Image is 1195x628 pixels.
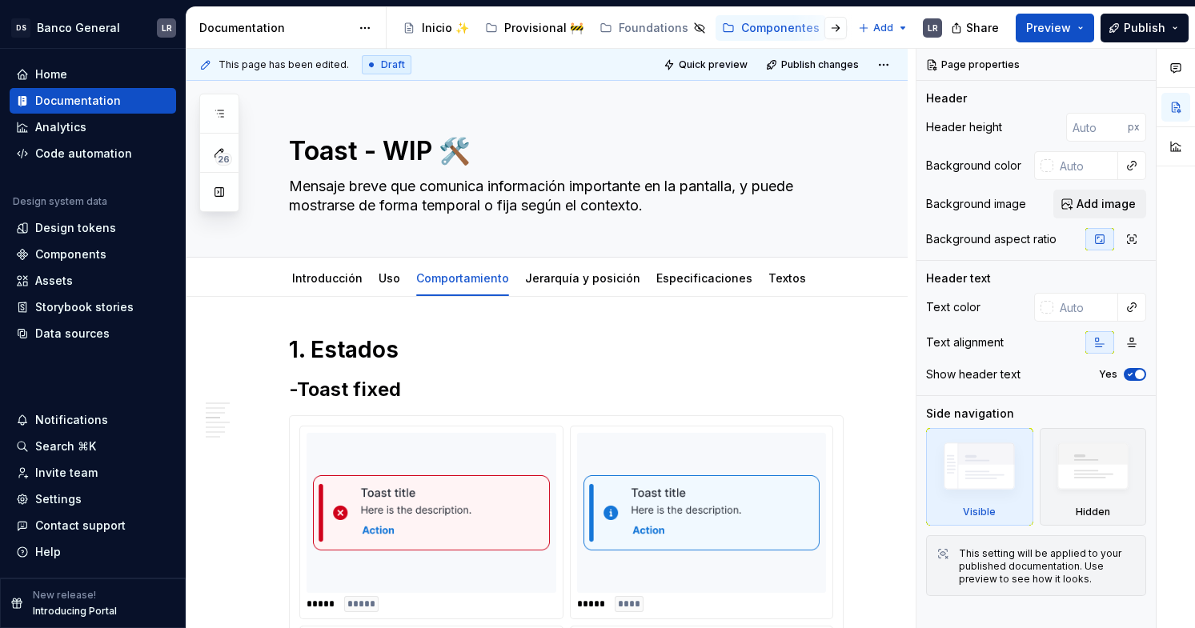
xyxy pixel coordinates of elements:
div: Text color [926,299,980,315]
button: DSBanco GeneralLR [3,10,182,45]
div: Uso [372,261,407,294]
div: Componentes [741,20,820,36]
button: Publish changes [761,54,866,76]
a: Settings [10,486,176,512]
button: Notifications [10,407,176,433]
div: Assets [35,273,73,289]
a: Design tokens [10,215,176,241]
div: Documentation [199,20,351,36]
div: LR [928,22,938,34]
div: Foundations [619,20,688,36]
span: Preview [1026,20,1071,36]
a: Introducción [292,271,363,285]
div: Provisional 🚧 [504,20,583,36]
div: Show header text [926,366,1021,382]
span: Publish [1124,20,1165,36]
button: Quick preview [659,54,755,76]
div: Contact support [35,518,126,534]
div: Textos [762,261,812,294]
button: Share [943,14,1009,42]
div: Storybook stories [35,299,134,315]
div: LR [162,22,172,34]
input: Auto [1066,113,1128,142]
button: Contact support [10,513,176,538]
a: Especificaciones [656,271,752,285]
div: Introducción [286,261,369,294]
div: Background aspect ratio [926,231,1057,247]
h2: -Toast fixed [289,377,844,402]
a: Code automation [10,141,176,166]
div: Hidden [1076,506,1110,518]
button: Publish [1101,14,1189,42]
a: Textos [768,271,806,285]
p: px [1128,121,1140,134]
div: Documentation [35,93,121,109]
a: Uso [379,271,400,285]
h1: 1. Estados [289,335,844,364]
div: Jerarquía y posición [519,261,647,294]
div: Text alignment [926,334,1004,350]
input: Auto [1053,293,1118,322]
div: Background image [926,196,1026,212]
button: Add [853,17,913,39]
div: Invite team [35,465,98,481]
div: Page tree [396,12,850,44]
button: Preview [1016,14,1094,42]
div: Design tokens [35,220,116,236]
div: Notifications [35,412,108,428]
div: Code automation [35,146,132,162]
div: Components [35,246,106,262]
textarea: Toast - WIP 🛠️ [286,132,840,170]
textarea: Mensaje breve que comunica información importante en la pantalla, y puede mostrarse de forma temp... [286,174,840,218]
div: Data sources [35,326,110,342]
span: Add [873,22,893,34]
div: Design system data [13,195,107,208]
a: Jerarquía y posición [525,271,640,285]
a: Provisional 🚧 [479,15,590,41]
button: Add image [1053,190,1146,218]
a: Componentes [716,15,826,41]
label: Yes [1099,368,1117,381]
button: Search ⌘K [10,434,176,459]
p: Introducing Portal [33,605,117,618]
div: Visible [963,506,996,518]
span: Share [966,20,999,36]
div: Side navigation [926,406,1014,422]
div: Header text [926,270,991,286]
div: Especificaciones [650,261,759,294]
span: Quick preview [679,58,748,71]
div: Help [35,544,61,560]
div: Visible [926,428,1033,526]
a: Storybook stories [10,294,176,320]
p: New release! [33,589,96,602]
div: Banco General [37,20,120,36]
button: Help [10,539,176,565]
a: Comportamiento [416,271,509,285]
a: Foundations [593,15,712,41]
div: Background color [926,158,1021,174]
div: Inicio ✨ [422,20,469,36]
a: Components [10,242,176,267]
div: Settings [35,491,82,507]
input: Auto [1053,151,1118,180]
a: Analytics [10,114,176,140]
span: Draft [381,58,405,71]
a: Inicio ✨ [396,15,475,41]
a: Data sources [10,321,176,346]
div: This setting will be applied to your published documentation. Use preview to see how it looks. [959,547,1136,586]
div: Analytics [35,119,86,135]
span: 26 [215,153,232,166]
div: Search ⌘K [35,438,96,454]
a: Assets [10,268,176,294]
a: Home [10,62,176,87]
div: Hidden [1040,428,1147,526]
span: Add image [1077,196,1136,212]
div: DS [11,18,30,38]
span: Publish changes [781,58,859,71]
a: Invite team [10,460,176,486]
span: This page has been edited. [219,58,349,71]
div: Comportamiento [410,261,515,294]
a: Documentation [10,88,176,114]
div: Home [35,66,67,82]
div: Header height [926,119,1002,135]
